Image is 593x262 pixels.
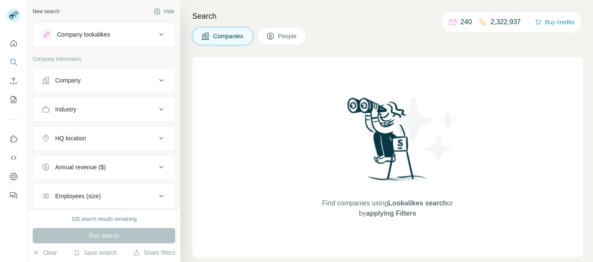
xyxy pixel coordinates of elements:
[55,134,86,142] div: HQ location
[133,248,175,257] button: Share filters
[33,99,175,120] button: Industry
[7,73,20,88] button: Enrich CSV
[33,157,175,177] button: Annual revenue ($)
[461,17,472,27] p: 240
[33,70,175,91] button: Company
[33,8,59,15] div: New search
[192,10,583,22] h4: Search
[73,248,117,257] button: Save search
[535,16,574,28] button: Buy credits
[388,91,464,168] img: Surfe Illustration - Stars
[388,199,447,207] span: Lookalikes search
[7,150,20,165] button: Use Surfe API
[7,92,20,107] button: My lists
[55,163,106,171] div: Annual revenue ($)
[57,30,110,39] div: Company lookalikes
[148,5,180,18] button: Hide
[343,95,432,190] img: Surfe Illustration - Woman searching with binoculars
[7,188,20,203] button: Feedback
[33,24,175,45] button: Company lookalikes
[491,17,521,27] p: 2,322,937
[7,36,20,51] button: Quick start
[7,54,20,70] button: Search
[33,186,175,206] button: Employees (size)
[213,32,244,40] span: Companies
[278,32,298,40] span: People
[71,215,137,223] div: 100 search results remaining
[33,128,175,148] button: HQ location
[7,169,20,184] button: Dashboard
[55,76,81,85] div: Company
[320,198,455,219] span: Find companies using or by
[7,131,20,147] button: Use Surfe on LinkedIn
[55,105,76,114] div: Industry
[33,248,57,257] button: Clear
[55,192,101,200] div: Employees (size)
[366,210,416,217] span: applying Filters
[33,55,175,63] p: Company information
